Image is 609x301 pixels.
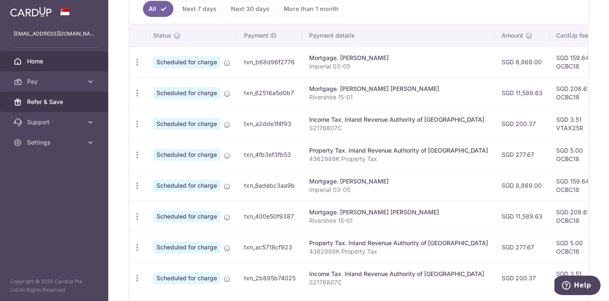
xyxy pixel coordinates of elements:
div: Property Tax. Inland Revenue Authority of [GEOGRAPHIC_DATA] [309,239,488,247]
td: SGD 277.67 [495,232,549,263]
div: Mortgage. [PERSON_NAME] [309,54,488,62]
td: SGD 200.37 [495,108,549,139]
th: Payment details [302,25,495,47]
span: Amount [502,31,523,40]
a: All [143,1,173,17]
span: Scheduled for charge [153,180,220,192]
td: txn_8adebc3aa9b [237,170,302,201]
span: Scheduled for charge [153,272,220,284]
div: Property Tax. Inland Revenue Authority of [GEOGRAPHIC_DATA] [309,146,488,155]
td: txn_ac5718cf923 [237,232,302,263]
iframe: Opens a widget where you can find more information [554,276,601,297]
td: SGD 8,869.00 [495,47,549,77]
div: Mortgage. [PERSON_NAME] [309,177,488,186]
img: CardUp [10,7,52,17]
p: [EMAIL_ADDRESS][DOMAIN_NAME] [14,30,95,38]
a: Next 7 days [177,1,222,17]
span: Scheduled for charge [153,56,220,68]
span: Status [153,31,171,40]
td: txn_2b895b74025 [237,263,302,293]
a: Next 30 days [225,1,275,17]
div: Income Tax. Inland Revenue Authority of [GEOGRAPHIC_DATA] [309,270,488,278]
td: SGD 208.61 OCBC18 [549,77,604,108]
span: Scheduled for charge [153,211,220,222]
span: Scheduled for charge [153,241,220,253]
span: Scheduled for charge [153,87,220,99]
p: Rivershire 15-01 [309,216,488,225]
p: 4362989K Property Tax [309,155,488,163]
td: SGD 159.64 OCBC18 [549,47,604,77]
th: Payment ID [237,25,302,47]
div: Mortgage. [PERSON_NAME] [PERSON_NAME] [309,85,488,93]
td: SGD 208.61 OCBC18 [549,201,604,232]
td: SGD 5.00 OCBC18 [549,139,604,170]
span: Scheduled for charge [153,149,220,161]
td: SGD 277.67 [495,139,549,170]
td: SGD 11,589.63 [495,77,549,108]
p: S2176807C [309,124,488,132]
td: txn_400e50f9387 [237,201,302,232]
span: Settings [27,138,83,147]
span: Refer & Save [27,98,83,106]
div: Mortgage. [PERSON_NAME] [PERSON_NAME] [309,208,488,216]
p: Imperial 03-05 [309,186,488,194]
p: S2176807C [309,278,488,287]
td: SGD 8,869.00 [495,170,549,201]
td: SGD 3.51 VTAX25R [549,108,604,139]
td: SGD 159.64 OCBC18 [549,170,604,201]
td: SGD 5.00 OCBC18 [549,232,604,263]
span: CardUp fee [556,31,588,40]
p: Imperial 03-05 [309,62,488,71]
td: SGD 3.51 VTAX25R [549,263,604,293]
p: 4362989K Property Tax [309,247,488,256]
td: txn_b68d96f2776 [237,47,302,77]
td: txn_a2dde1f4f93 [237,108,302,139]
td: SGD 200.37 [495,263,549,293]
div: Income Tax. Inland Revenue Authority of [GEOGRAPHIC_DATA] [309,115,488,124]
td: txn_82516a5d0b7 [237,77,302,108]
a: More than 1 month [278,1,344,17]
span: Pay [27,77,83,86]
span: Scheduled for charge [153,118,220,130]
td: txn_4fb3ef3fb53 [237,139,302,170]
span: Home [27,57,83,66]
p: Rivershire 15-01 [309,93,488,101]
span: Support [27,118,83,126]
td: SGD 11,589.63 [495,201,549,232]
